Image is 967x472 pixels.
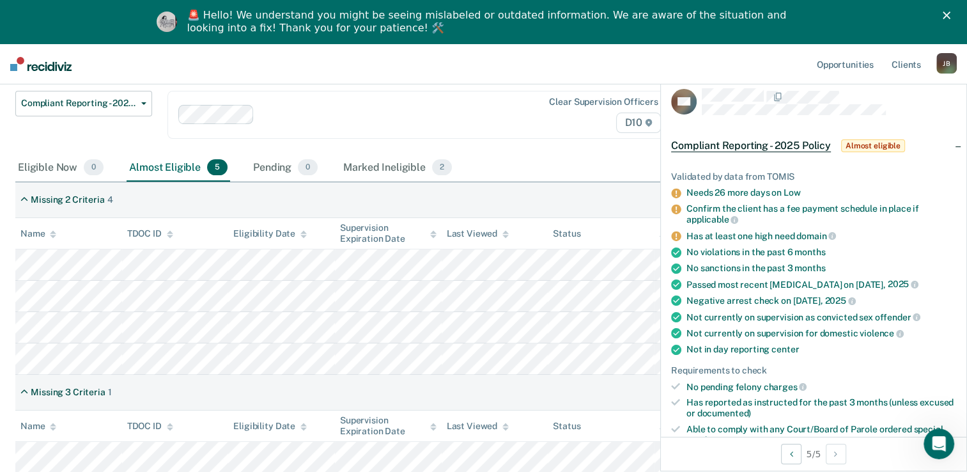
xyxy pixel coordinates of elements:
[771,344,799,354] span: center
[127,421,173,432] div: TDOC ID
[794,247,825,257] span: months
[686,327,956,339] div: Not currently on supervision for domestic
[661,125,966,166] div: Compliant Reporting - 2025 PolicyAlmost eligible
[814,43,876,84] a: Opportunities
[298,159,318,176] span: 0
[671,365,956,376] div: Requirements to check
[686,311,956,323] div: Not currently on supervision as convicted sex
[549,97,658,107] div: Clear supervision officers
[794,263,825,273] span: months
[826,444,846,464] button: Next Opportunity
[686,424,956,446] div: Able to comply with any Court/Board of Parole ordered special
[432,159,452,176] span: 2
[108,387,112,398] div: 1
[686,381,956,393] div: No pending felony
[553,421,580,432] div: Status
[447,421,509,432] div: Last Viewed
[20,228,56,239] div: Name
[340,415,437,437] div: Supervision Expiration Date
[107,194,113,205] div: 4
[686,279,956,290] div: Passed most recent [MEDICAL_DATA] on [DATE],
[671,139,831,152] span: Compliant Reporting - 2025 Policy
[686,344,956,355] div: Not in day reporting
[553,228,580,239] div: Status
[20,421,56,432] div: Name
[924,429,954,459] iframe: Intercom live chat
[341,154,454,182] div: Marked Ineligible
[251,154,320,182] div: Pending
[207,159,228,176] span: 5
[157,12,177,32] img: Profile image for Kim
[660,228,720,239] div: Assigned to
[233,421,307,432] div: Eligibility Date
[686,247,956,258] div: No violations in the past 6
[888,279,918,289] span: 2025
[860,328,904,338] span: violence
[31,387,105,398] div: Missing 3 Criteria
[233,228,307,239] div: Eligibility Date
[943,12,955,19] div: Close
[764,382,807,392] span: charges
[10,57,72,71] img: Recidiviz
[686,230,956,242] div: Has at least one high need domain
[697,408,751,418] span: documented)
[187,9,791,35] div: 🚨 Hello! We understand you might be seeing mislabeled or outdated information. We are aware of th...
[936,53,957,74] div: J B
[686,203,956,225] div: Confirm the client has a fee payment schedule in place if applicable
[84,159,104,176] span: 0
[686,263,956,274] div: No sanctions in the past 3
[447,228,509,239] div: Last Viewed
[781,444,801,464] button: Previous Opportunity
[686,295,956,306] div: Negative arrest check on [DATE],
[127,228,173,239] div: TDOC ID
[127,154,230,182] div: Almost Eligible
[616,113,660,133] span: D10
[671,171,956,182] div: Validated by data from TOMIS
[824,295,855,306] span: 2025
[875,312,921,322] span: offender
[31,194,104,205] div: Missing 2 Criteria
[889,43,924,84] a: Clients
[686,397,956,419] div: Has reported as instructed for the past 3 months (unless excused or
[841,139,905,152] span: Almost eligible
[661,437,966,471] div: 5 / 5
[21,98,136,109] span: Compliant Reporting - 2025 Policy
[686,187,956,198] div: Needs 26 more days on Low
[686,435,730,445] span: conditions
[340,223,437,244] div: Supervision Expiration Date
[660,421,720,432] div: Assigned to
[15,154,106,182] div: Eligible Now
